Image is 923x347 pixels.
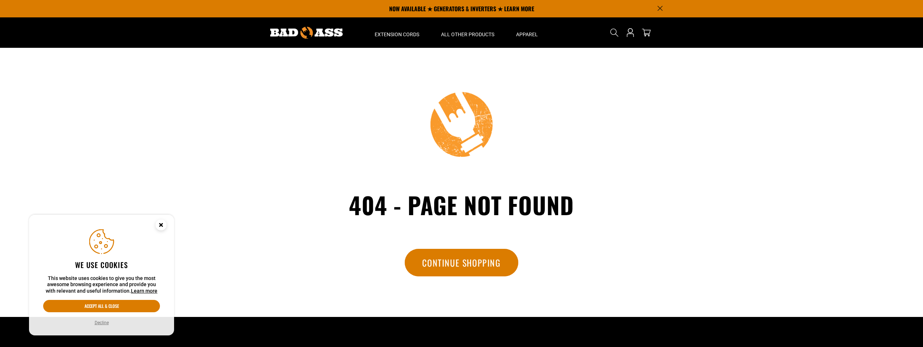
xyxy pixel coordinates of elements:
h1: 404 - Page not found [114,190,810,220]
button: Decline [92,319,111,326]
summary: Apparel [505,17,549,48]
span: All Other Products [441,31,494,38]
img: Bad Ass Extension Cords [270,27,343,39]
span: Apparel [516,31,538,38]
p: This website uses cookies to give you the most awesome browsing experience and provide you with r... [43,275,160,294]
aside: Cookie Consent [29,215,174,336]
a: Learn more [131,288,157,294]
summary: All Other Products [430,17,505,48]
button: Accept all & close [43,300,160,312]
h2: We use cookies [43,260,160,269]
summary: Extension Cords [364,17,430,48]
a: Continue Shopping [405,249,518,276]
span: Extension Cords [375,31,419,38]
summary: Search [609,27,620,38]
